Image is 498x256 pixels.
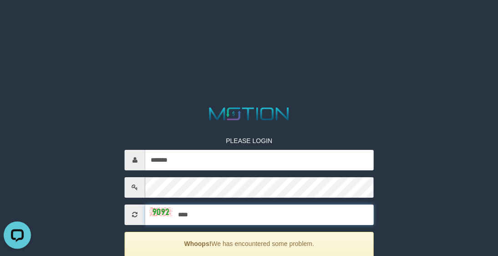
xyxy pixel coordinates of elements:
[150,207,173,216] img: 542f
[125,136,374,145] p: PLEASE LOGIN
[205,105,292,123] img: MOTION_logo.png
[184,240,211,247] strong: Whoops!
[4,4,31,31] button: Open LiveChat chat widget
